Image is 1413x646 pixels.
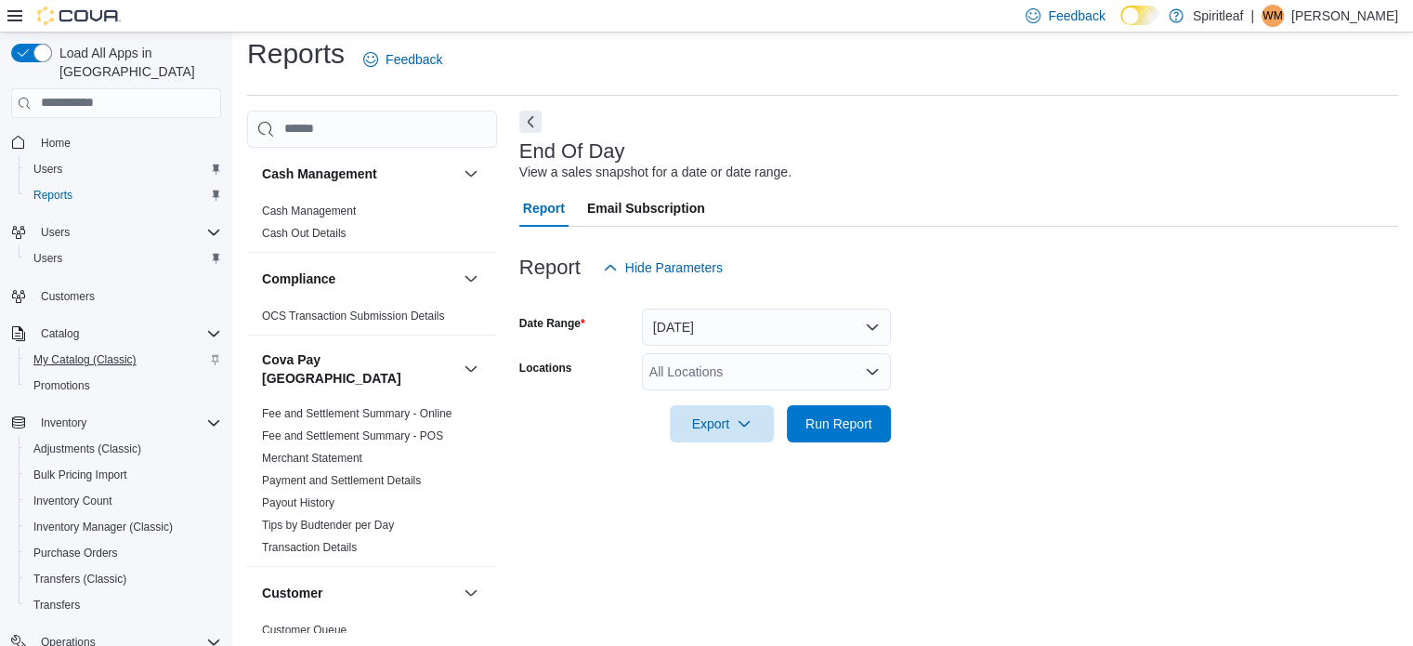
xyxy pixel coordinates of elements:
[1048,7,1105,25] span: Feedback
[26,542,125,564] a: Purchase Orders
[460,582,482,604] button: Customer
[262,540,357,555] span: Transaction Details
[26,542,221,564] span: Purchase Orders
[26,184,80,206] a: Reports
[519,163,792,182] div: View a sales snapshot for a date or date range.
[805,415,872,433] span: Run Report
[262,495,334,510] span: Payout History
[460,163,482,185] button: Cash Management
[26,438,149,460] a: Adjustments (Classic)
[625,258,723,277] span: Hide Parameters
[33,442,141,456] span: Adjustments (Classic)
[262,623,347,638] span: Customer Queue
[262,227,347,240] a: Cash Out Details
[26,158,70,180] a: Users
[33,323,221,345] span: Catalog
[1291,5,1398,27] p: [PERSON_NAME]
[262,429,443,442] a: Fee and Settlement Summary - POS
[26,568,221,590] span: Transfers (Classic)
[41,289,95,304] span: Customers
[52,44,221,81] span: Load All Apps in [GEOGRAPHIC_DATA]
[26,464,221,486] span: Bulk Pricing Import
[460,358,482,380] button: Cova Pay [GEOGRAPHIC_DATA]
[33,520,173,534] span: Inventory Manager (Classic)
[26,247,70,270] a: Users
[4,321,229,347] button: Catalog
[247,402,497,566] div: Cova Pay [GEOGRAPHIC_DATA]
[26,568,134,590] a: Transfers (Classic)
[19,245,229,271] button: Users
[41,225,70,240] span: Users
[262,474,421,487] a: Payment and Settlement Details
[33,221,77,244] button: Users
[670,405,774,442] button: Export
[262,584,322,602] h3: Customer
[262,310,445,323] a: OCS Transaction Submission Details
[4,283,229,310] button: Customers
[33,412,221,434] span: Inventory
[26,247,221,270] span: Users
[247,200,497,252] div: Cash Management
[33,546,118,560] span: Purchase Orders
[262,407,452,420] a: Fee and Settlement Summary - Online
[262,451,362,466] span: Merchant Statement
[262,204,356,218] span: Cash Management
[262,165,377,183] h3: Cash Management
[26,349,144,371] a: My Catalog (Classic)
[262,624,347,637] a: Customer Queue
[262,452,362,465] a: Merchant Statement
[19,436,229,462] button: Adjustments (Classic)
[19,182,229,208] button: Reports
[262,496,334,509] a: Payout History
[519,140,625,163] h3: End Of Day
[519,316,585,331] label: Date Range
[41,415,86,430] span: Inventory
[19,462,229,488] button: Bulk Pricing Import
[262,428,443,443] span: Fee and Settlement Summary - POS
[262,406,452,421] span: Fee and Settlement Summary - Online
[4,129,229,156] button: Home
[523,190,565,227] span: Report
[865,364,880,379] button: Open list of options
[587,190,705,227] span: Email Subscription
[26,516,180,538] a: Inventory Manager (Classic)
[26,464,135,486] a: Bulk Pricing Import
[356,41,450,78] a: Feedback
[33,132,78,154] a: Home
[26,349,221,371] span: My Catalog (Classic)
[262,350,456,388] button: Cova Pay [GEOGRAPHIC_DATA]
[1250,5,1254,27] p: |
[26,516,221,538] span: Inventory Manager (Classic)
[33,251,62,266] span: Users
[595,249,730,286] button: Hide Parameters
[19,566,229,592] button: Transfers (Classic)
[19,347,229,373] button: My Catalog (Classic)
[33,572,126,587] span: Transfers (Classic)
[33,323,86,345] button: Catalog
[1120,6,1159,25] input: Dark Mode
[1262,5,1284,27] div: Wanda M
[26,594,87,616] a: Transfers
[41,136,71,151] span: Home
[262,270,456,288] button: Compliance
[26,158,221,180] span: Users
[1193,5,1243,27] p: Spiritleaf
[1120,25,1121,26] span: Dark Mode
[262,204,356,218] a: Cash Management
[33,221,221,244] span: Users
[787,405,891,442] button: Run Report
[4,410,229,436] button: Inventory
[4,219,229,245] button: Users
[519,257,581,279] h3: Report
[247,35,345,73] h1: Reports
[262,165,456,183] button: Cash Management
[33,378,90,393] span: Promotions
[262,541,357,554] a: Transaction Details
[247,305,497,335] div: Compliance
[33,188,72,203] span: Reports
[33,162,62,177] span: Users
[262,473,421,488] span: Payment and Settlement Details
[26,438,221,460] span: Adjustments (Classic)
[262,518,394,533] span: Tips by Budtender per Day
